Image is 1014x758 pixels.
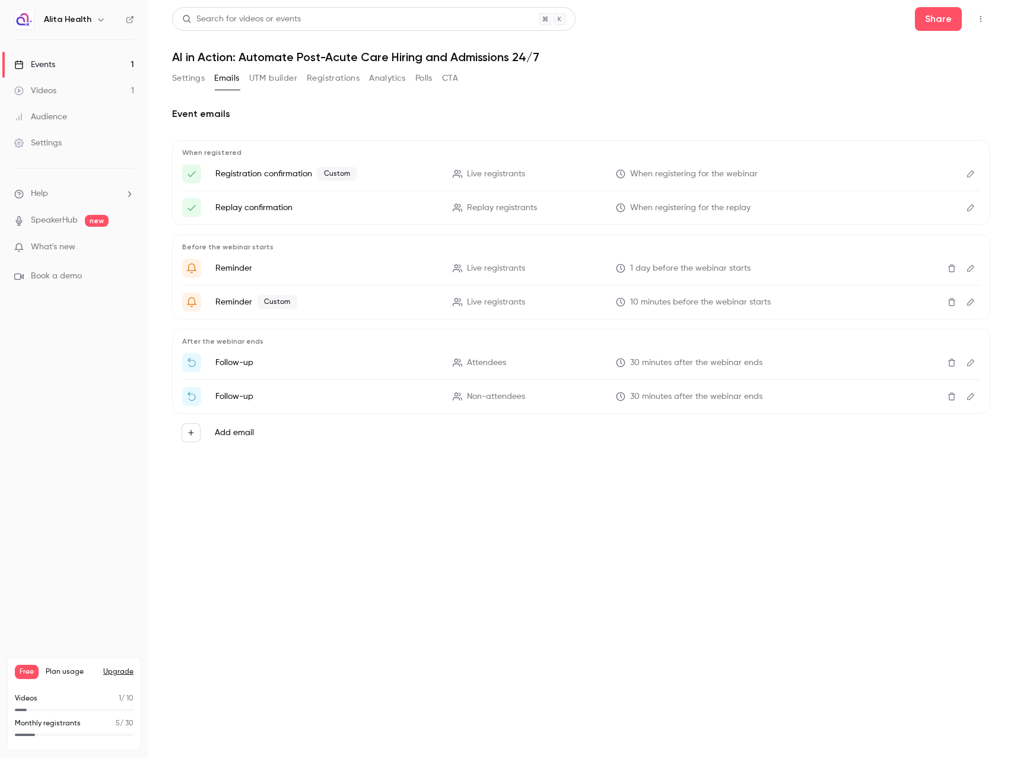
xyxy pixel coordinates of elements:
[103,667,133,677] button: Upgrade
[119,693,133,704] p: / 10
[215,262,438,274] p: Reminder
[942,353,961,372] button: Delete
[182,353,980,372] li: Thanks for attending {{ event_name }}
[14,137,62,149] div: Settings
[630,262,751,275] span: 1 day before the webinar starts
[961,164,980,183] button: Edit
[15,665,39,679] span: Free
[172,50,990,64] h1: AI in Action: Automate Post-Acute Care Hiring and Admissions 24/7
[630,391,762,403] span: 30 minutes after the webinar ends
[467,357,506,369] span: Attendees
[257,295,297,309] span: Custom
[14,85,56,97] div: Videos
[182,259,980,278] li: Get Ready for '{{ event_name }}' tomorrow!
[630,357,762,369] span: 30 minutes after the webinar ends
[249,69,297,88] button: UTM builder
[467,168,525,180] span: Live registrants
[467,202,537,214] span: Replay registrants
[215,357,438,369] p: Follow-up
[182,198,980,217] li: Here's your access link to {{ event_name }}!
[31,241,75,253] span: What's new
[915,7,962,31] button: Share
[15,10,34,29] img: Alita Health
[31,214,78,227] a: SpeakerHub
[14,111,67,123] div: Audience
[215,202,438,214] p: Replay confirmation
[942,259,961,278] button: Delete
[630,296,771,309] span: 10 minutes before the webinar starts
[215,295,438,309] p: Reminder
[467,296,525,309] span: Live registrants
[15,693,37,704] p: Videos
[44,14,91,26] h6: Alita Health
[317,167,357,181] span: Custom
[307,69,360,88] button: Registrations
[961,259,980,278] button: Edit
[415,69,433,88] button: Polls
[214,69,239,88] button: Emails
[942,293,961,312] button: Delete
[119,695,121,702] span: 1
[961,198,980,217] button: Edit
[116,718,133,729] p: / 30
[172,107,990,121] h2: Event emails
[46,667,96,677] span: Plan usage
[182,148,980,157] p: When registered
[182,293,980,312] li: "{{ event_name }}" is about to go live
[182,337,980,346] p: After the webinar ends
[14,188,134,200] li: help-dropdown-opener
[182,387,980,406] li: Watch the replay of {{ event_name }}
[116,720,120,727] span: 5
[172,69,205,88] button: Settings
[31,270,82,283] span: Book a demo
[215,427,254,439] label: Add email
[369,69,406,88] button: Analytics
[942,387,961,406] button: Delete
[85,215,109,227] span: new
[15,718,81,729] p: Monthly registrants
[630,202,751,214] span: When registering for the replay
[215,167,438,181] p: Registration confirmation
[31,188,48,200] span: Help
[467,262,525,275] span: Live registrants
[182,13,301,26] div: Search for videos or events
[182,242,980,252] p: Before the webinar starts
[961,293,980,312] button: Edit
[14,59,55,71] div: Events
[961,387,980,406] button: Edit
[442,69,458,88] button: CTA
[215,391,438,402] p: Follow-up
[467,391,525,403] span: Non-attendees
[182,164,980,183] li: Your access link to "{{ event_name }}"
[961,353,980,372] button: Edit
[630,168,758,180] span: When registering for the webinar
